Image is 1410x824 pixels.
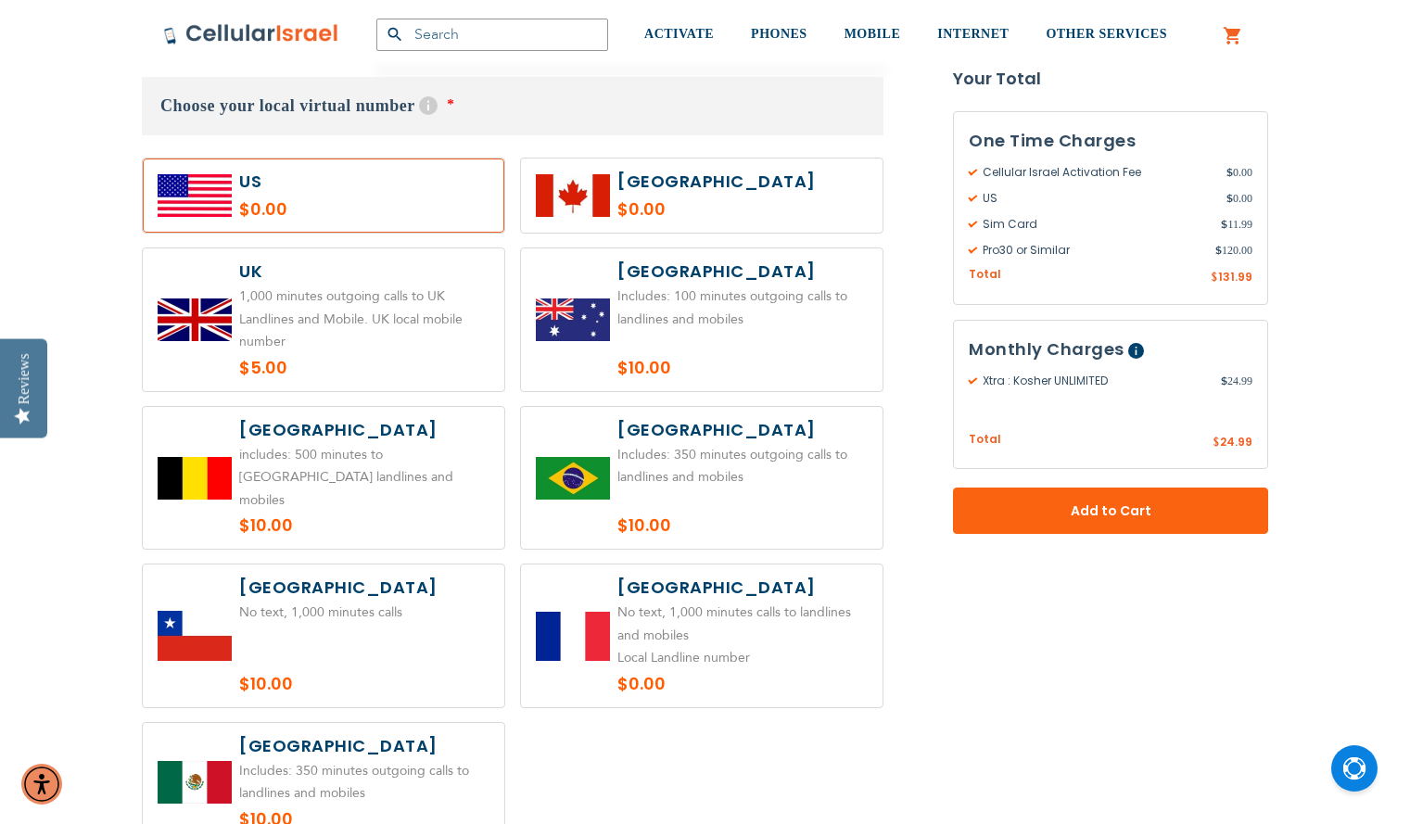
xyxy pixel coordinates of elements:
[376,19,608,51] input: Search
[937,27,1009,41] span: INTERNET
[969,127,1252,155] h3: One Time Charges
[1221,216,1252,233] span: 11.99
[1221,373,1252,389] span: 24.99
[1213,435,1220,451] span: $
[1226,190,1233,207] span: $
[1128,343,1144,359] span: Help
[160,96,414,115] span: Choose your local virtual number
[1221,216,1227,233] span: $
[1215,242,1222,259] span: $
[969,164,1226,181] span: Cellular Israel Activation Fee
[1215,242,1252,259] span: 120.00
[969,373,1221,389] span: Xtra : Kosher UNLIMITED
[953,65,1268,93] strong: Your Total
[751,27,807,41] span: PHONES
[1226,164,1233,181] span: $
[1226,164,1252,181] span: 0.00
[1226,190,1252,207] span: 0.00
[1046,27,1167,41] span: OTHER SERVICES
[969,431,1001,449] span: Total
[1014,501,1207,521] span: Add to Cart
[16,353,32,404] div: Reviews
[969,190,1226,207] span: US
[969,242,1215,259] span: Pro30 or Similar
[969,216,1221,233] span: Sim Card
[1220,434,1252,450] span: 24.99
[969,266,1001,284] span: Total
[845,27,901,41] span: MOBILE
[163,23,339,45] img: Cellular Israel Logo
[1218,269,1252,285] span: 131.99
[1221,373,1227,389] span: $
[21,764,62,805] div: Accessibility Menu
[969,337,1124,361] span: Monthly Charges
[953,488,1268,534] button: Add to Cart
[1211,270,1218,286] span: $
[644,27,714,41] span: ACTIVATE
[419,96,438,115] span: Help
